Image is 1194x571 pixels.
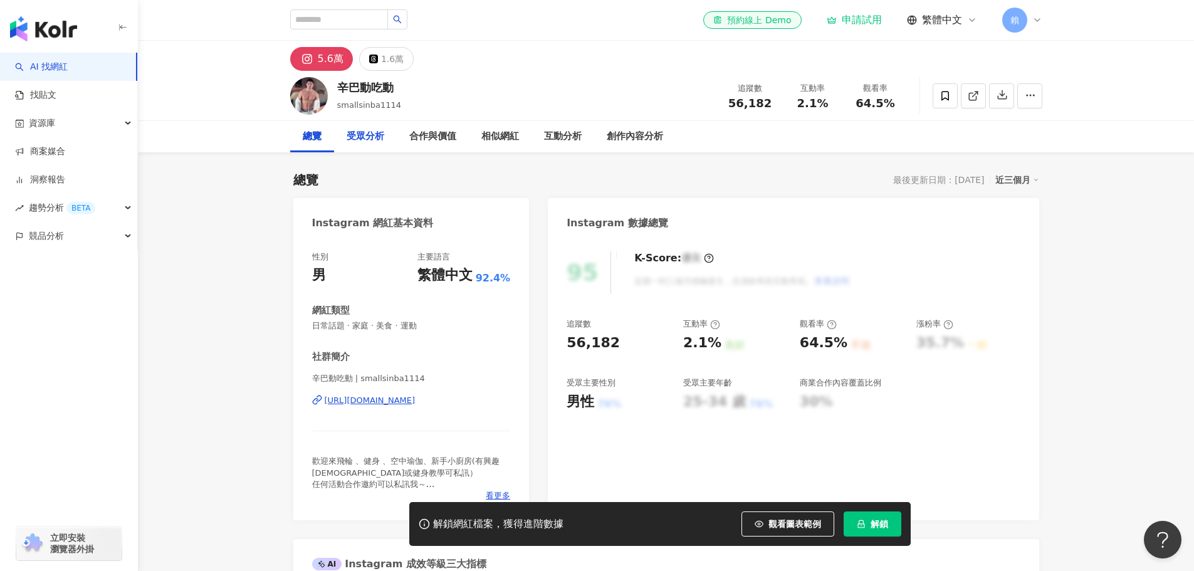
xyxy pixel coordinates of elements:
[995,172,1039,188] div: 近三個月
[312,320,511,332] span: 日常話題 · 家庭 · 美食 · 運動
[312,350,350,364] div: 社群簡介
[433,518,563,531] div: 解鎖網紅檔案，獲得進階數據
[312,558,342,570] div: AI
[1010,13,1019,27] span: 賴
[800,377,881,389] div: 商業合作內容覆蓋比例
[312,304,350,317] div: 網紅類型
[417,251,450,263] div: 主要語言
[15,204,24,212] span: rise
[303,129,322,144] div: 總覽
[15,145,65,158] a: 商案媒合
[713,14,791,26] div: 預約線上 Demo
[15,174,65,186] a: 洞察報告
[359,47,414,71] button: 1.6萬
[290,77,328,115] img: KOL Avatar
[567,318,591,330] div: 追蹤數
[318,50,343,68] div: 5.6萬
[544,129,582,144] div: 互動分析
[29,194,95,222] span: 趨勢分析
[325,395,416,406] div: [URL][DOMAIN_NAME]
[789,82,837,95] div: 互動率
[797,97,829,110] span: 2.1%
[567,216,668,230] div: Instagram 數據總覽
[312,395,511,406] a: [URL][DOMAIN_NAME]
[741,511,834,537] button: 觀看圖表範例
[634,251,714,265] div: K-Score :
[683,377,732,389] div: 受眾主要年齡
[347,129,384,144] div: 受眾分析
[800,318,837,330] div: 觀看率
[312,251,328,263] div: 性別
[393,15,402,24] span: search
[844,511,901,537] button: 解鎖
[337,100,402,110] span: smallsinba1114
[607,129,663,144] div: 創作內容分析
[856,97,894,110] span: 64.5%
[417,266,473,285] div: 繁體中文
[567,392,594,412] div: 男性
[293,171,318,189] div: 總覽
[476,271,511,285] span: 92.4%
[852,82,899,95] div: 觀看率
[567,333,620,353] div: 56,182
[916,318,953,330] div: 漲粉率
[312,557,486,571] div: Instagram 成效等級三大指標
[337,80,402,95] div: 辛巴動吃動
[50,532,94,555] span: 立即安裝 瀏覽器外掛
[15,89,56,102] a: 找貼文
[683,318,720,330] div: 互動率
[312,456,500,511] span: 歡迎來飛輪 、健身 、空中瑜伽、新手小廚房(有興趣[DEMOGRAPHIC_DATA]或健身教學可私訊） 任何活動合作邀約可以私訊我～ 歡迎幫我訂閱分享並開啟小鈴鐺的YouTube 辛巴動吃動
[893,175,984,185] div: 最後更新日期：[DATE]
[827,14,882,26] a: 申請試用
[922,13,962,27] span: 繁體中文
[16,526,122,560] a: chrome extension立即安裝 瀏覽器外掛
[312,266,326,285] div: 男
[768,519,821,529] span: 觀看圖表範例
[15,61,68,73] a: searchAI 找網紅
[481,129,519,144] div: 相似網紅
[726,82,774,95] div: 追蹤數
[703,11,801,29] a: 預約線上 Demo
[312,216,434,230] div: Instagram 網紅基本資料
[728,97,772,110] span: 56,182
[66,202,95,214] div: BETA
[290,47,353,71] button: 5.6萬
[10,16,77,41] img: logo
[20,533,45,553] img: chrome extension
[857,520,866,528] span: lock
[871,519,888,529] span: 解鎖
[409,129,456,144] div: 合作與價值
[312,373,511,384] span: 辛巴動吃動 | smallsinba1114
[381,50,404,68] div: 1.6萬
[800,333,847,353] div: 64.5%
[683,333,721,353] div: 2.1%
[567,377,615,389] div: 受眾主要性別
[29,109,55,137] span: 資源庫
[486,490,510,501] span: 看更多
[29,222,64,250] span: 競品分析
